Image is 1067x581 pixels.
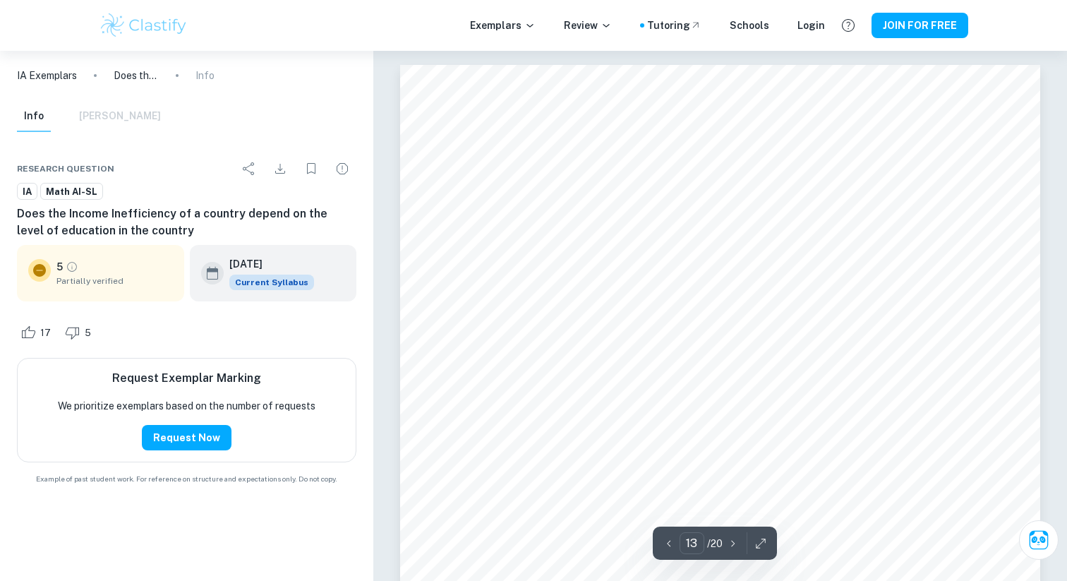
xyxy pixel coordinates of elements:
button: JOIN FOR FREE [872,13,968,38]
p: 5 [56,259,63,275]
p: Does the Income Inefficiency of a country depend on the level of education in the country [114,68,159,83]
span: Partially verified [56,275,173,287]
div: Bookmark [297,155,325,183]
a: IA [17,183,37,200]
h6: Does the Income Inefficiency of a country depend on the level of education in the country [17,205,356,239]
p: We prioritize exemplars based on the number of requests [58,398,315,414]
p: Info [195,68,215,83]
h6: Request Exemplar Marking [112,370,261,387]
h6: [DATE] [229,256,303,272]
a: Math AI-SL [40,183,103,200]
div: Dislike [61,321,99,344]
span: 5 [77,326,99,340]
span: Research question [17,162,114,175]
span: Example of past student work. For reference on structure and expectations only. Do not copy. [17,474,356,484]
span: 17 [32,326,59,340]
a: Schools [730,18,769,33]
a: IA Exemplars [17,68,77,83]
p: Exemplars [470,18,536,33]
div: Download [266,155,294,183]
p: / 20 [707,536,723,551]
div: Report issue [328,155,356,183]
button: Help and Feedback [836,13,860,37]
div: Share [235,155,263,183]
img: Clastify logo [99,11,188,40]
div: Like [17,321,59,344]
a: Grade partially verified [66,260,78,273]
div: This exemplar is based on the current syllabus. Feel free to refer to it for inspiration/ideas wh... [229,275,314,290]
button: Ask Clai [1019,520,1059,560]
button: Request Now [142,425,231,450]
span: Current Syllabus [229,275,314,290]
span: Math AI-SL [41,185,102,199]
p: Review [564,18,612,33]
a: Tutoring [647,18,701,33]
button: Info [17,101,51,132]
span: IA [18,185,37,199]
a: Login [797,18,825,33]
